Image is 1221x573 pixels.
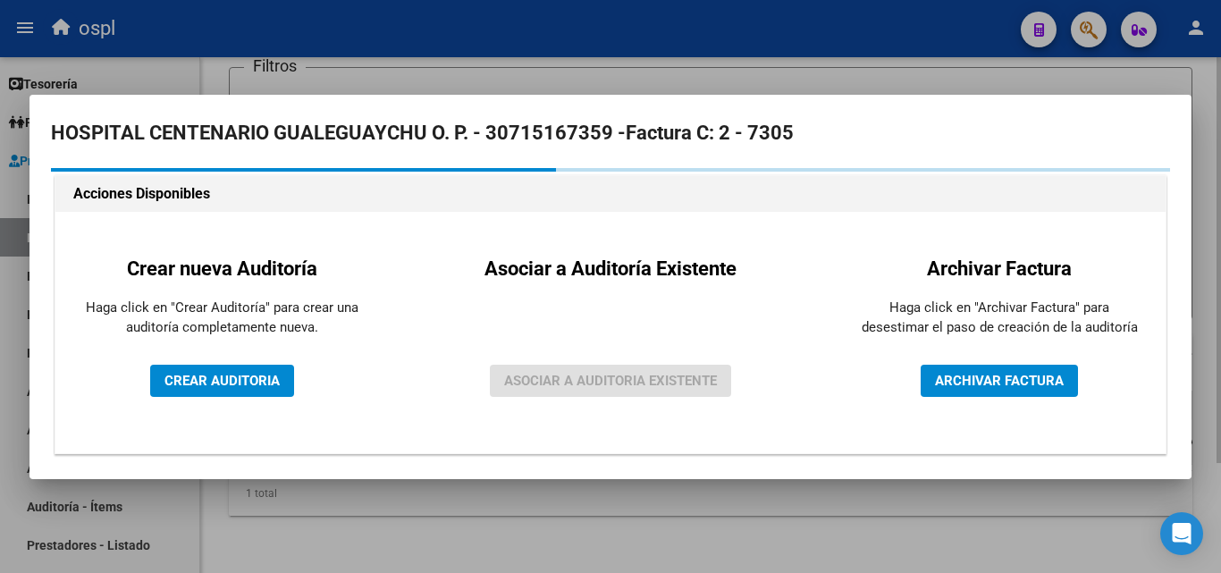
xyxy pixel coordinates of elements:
div: Open Intercom Messenger [1160,512,1203,555]
h1: Acciones Disponibles [73,183,1148,205]
h2: Archivar Factura [861,254,1138,283]
span: CREAR AUDITORIA [164,373,280,389]
h2: Crear nueva Auditoría [83,254,360,283]
p: Haga click en "Archivar Factura" para desestimar el paso de creación de la auditoría [861,298,1138,338]
h2: Asociar a Auditoría Existente [484,254,737,283]
strong: Factura C: 2 - 7305 [626,122,794,144]
span: ASOCIAR A AUDITORIA EXISTENTE [504,373,717,389]
button: CREAR AUDITORIA [150,365,294,397]
button: ASOCIAR A AUDITORIA EXISTENTE [490,365,731,397]
span: ARCHIVAR FACTURA [935,373,1064,389]
h2: HOSPITAL CENTENARIO GUALEGUAYCHU O. P. - 30715167359 - [51,116,1170,150]
p: Haga click en "Crear Auditoría" para crear una auditoría completamente nueva. [83,298,360,338]
button: ARCHIVAR FACTURA [921,365,1078,397]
